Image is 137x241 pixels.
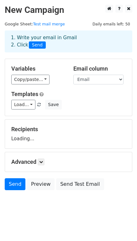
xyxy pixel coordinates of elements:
a: Preview [27,178,55,190]
a: Copy/paste... [11,75,50,84]
a: Send Test Email [56,178,104,190]
a: Load... [11,100,35,110]
h5: Advanced [11,158,126,165]
span: Daily emails left: 50 [90,21,132,28]
div: 1. Write your email in Gmail 2. Click [6,34,131,49]
div: Loading... [11,126,126,142]
a: Templates [11,91,38,97]
span: Send [29,41,46,49]
a: Send [5,178,25,190]
small: Google Sheet: [5,22,65,26]
a: Test mail merge [33,22,65,26]
button: Save [45,100,61,110]
a: Daily emails left: 50 [90,22,132,26]
h2: New Campaign [5,5,132,15]
h5: Variables [11,65,64,72]
h5: Email column [73,65,126,72]
h5: Recipients [11,126,126,133]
